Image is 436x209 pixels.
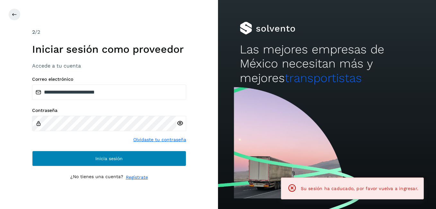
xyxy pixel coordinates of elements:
[32,151,186,166] button: Inicia sesión
[32,108,186,113] label: Contraseña
[32,63,186,69] h3: Accede a tu cuenta
[95,156,123,161] span: Inicia sesión
[32,77,186,82] label: Correo electrónico
[126,174,148,181] a: Regístrate
[240,42,414,85] h2: Las mejores empresas de México necesitan más y mejores
[32,28,186,36] div: /2
[32,29,35,35] span: 2
[301,186,418,191] span: Su sesión ha caducado, por favor vuelva a ingresar.
[285,71,362,85] span: transportistas
[70,174,123,181] p: ¿No tienes una cuenta?
[133,136,186,143] a: Olvidaste tu contraseña
[32,43,186,55] h1: Iniciar sesión como proveedor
